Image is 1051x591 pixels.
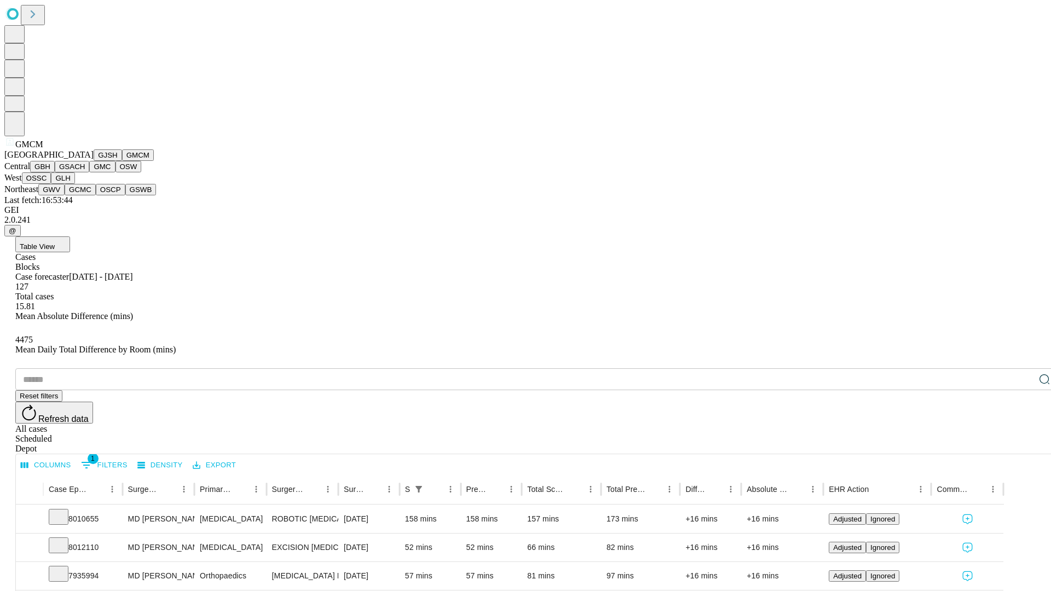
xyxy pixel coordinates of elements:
span: 15.81 [15,302,35,311]
span: Mean Absolute Difference (mins) [15,311,133,321]
button: Sort [233,482,249,497]
button: Menu [105,482,120,497]
div: +16 mins [747,505,818,533]
span: GMCM [15,140,43,149]
button: Menu [985,482,1001,497]
button: Menu [176,482,192,497]
div: [MEDICAL_DATA] [200,505,261,533]
div: Difference [685,485,707,494]
span: 4475 [15,335,33,344]
div: [DATE] [344,505,394,533]
div: [DATE] [344,562,394,590]
button: Expand [21,567,38,586]
button: Export [190,457,239,474]
button: GCMC [65,184,96,195]
button: Expand [21,538,38,558]
div: 81 mins [527,562,596,590]
span: [DATE] - [DATE] [69,272,132,281]
button: GMCM [122,149,154,161]
div: Total Scheduled Duration [527,485,567,494]
div: +16 mins [747,534,818,561]
button: Menu [723,482,738,497]
span: Adjusted [833,572,862,580]
button: Sort [970,482,985,497]
div: Scheduled In Room Duration [405,485,410,494]
div: +16 mins [747,562,818,590]
div: 66 mins [527,534,596,561]
span: Ignored [870,515,895,523]
button: Select columns [18,457,74,474]
div: 8012110 [49,534,117,561]
button: Sort [708,482,723,497]
div: Predicted In Room Duration [466,485,488,494]
button: Adjusted [829,513,866,525]
div: 97 mins [607,562,675,590]
button: Sort [646,482,662,497]
button: Sort [568,482,583,497]
div: EHR Action [829,485,869,494]
button: GSWB [125,184,157,195]
button: GLH [51,172,74,184]
button: Adjusted [829,570,866,582]
div: 57 mins [466,562,517,590]
div: 52 mins [405,534,455,561]
button: Menu [805,482,821,497]
div: 158 mins [405,505,455,533]
div: ROBOTIC [MEDICAL_DATA] REPAIR [MEDICAL_DATA] INITIAL [272,505,333,533]
button: GSACH [55,161,89,172]
button: Menu [320,482,336,497]
span: Adjusted [833,515,862,523]
span: Northeast [4,184,38,194]
div: 173 mins [607,505,675,533]
button: Menu [504,482,519,497]
div: [MEDICAL_DATA] [200,534,261,561]
div: Case Epic Id [49,485,88,494]
div: 82 mins [607,534,675,561]
span: Reset filters [20,392,58,400]
span: Total cases [15,292,54,301]
button: Ignored [866,570,899,582]
button: OSCP [96,184,125,195]
div: Surgery Date [344,485,365,494]
button: Expand [21,510,38,529]
div: 57 mins [405,562,455,590]
button: Menu [443,482,458,497]
button: Ignored [866,513,899,525]
div: Absolute Difference [747,485,789,494]
button: Refresh data [15,402,93,424]
span: Case forecaster [15,272,69,281]
button: Menu [583,482,598,497]
button: Reset filters [15,390,62,402]
button: Menu [913,482,928,497]
button: OSSC [22,172,51,184]
button: Sort [428,482,443,497]
div: 7935994 [49,562,117,590]
button: Sort [790,482,805,497]
button: Ignored [866,542,899,553]
span: West [4,173,22,182]
div: Comments [937,485,968,494]
button: Show filters [78,456,130,474]
button: GBH [30,161,55,172]
div: [MEDICAL_DATA] MEDIAL OR LATERAL MENISCECTOMY [272,562,333,590]
button: OSW [116,161,142,172]
div: MD [PERSON_NAME] [PERSON_NAME] [128,534,189,561]
div: 157 mins [527,505,596,533]
span: [GEOGRAPHIC_DATA] [4,150,94,159]
button: Sort [366,482,382,497]
span: Ignored [870,543,895,552]
button: GWV [38,184,65,195]
span: Refresh data [38,414,89,424]
div: Surgeon Name [128,485,160,494]
div: 8010655 [49,505,117,533]
div: Total Predicted Duration [607,485,646,494]
button: Sort [89,482,105,497]
button: Density [135,457,186,474]
div: 52 mins [466,534,517,561]
span: Central [4,161,30,171]
div: [DATE] [344,534,394,561]
button: Table View [15,236,70,252]
span: 1 [88,453,99,464]
button: Menu [662,482,677,497]
button: GMC [89,161,115,172]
